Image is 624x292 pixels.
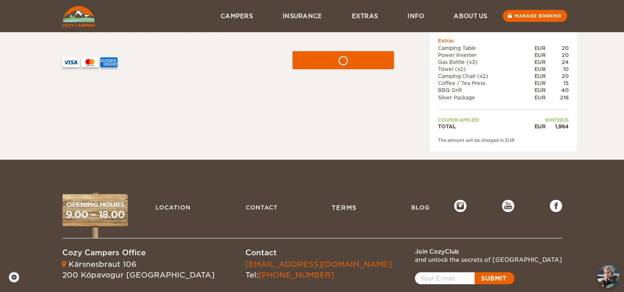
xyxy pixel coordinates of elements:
td: BBQ Grill [438,87,535,94]
a: Cookie settings [8,271,25,283]
div: EUR [535,73,546,80]
td: Power inverter [438,52,535,59]
div: Contact [245,247,391,258]
div: 15 [546,80,569,87]
div: The amount will be charged in EUR [438,137,569,143]
td: Towel (x2) [438,66,535,73]
td: Gas Bottle (x3) [438,59,535,66]
div: EUR [535,123,546,130]
button: chat-button [597,265,620,288]
div: Kársnesbraut 106 200 Kópavogur [GEOGRAPHIC_DATA] [62,259,214,280]
div: 10 [546,66,569,73]
a: Terms [327,199,362,216]
div: and unlock the secrets of [GEOGRAPHIC_DATA] [415,256,562,264]
td: WINTER25 [535,117,569,123]
div: EUR [535,66,546,73]
td: Camping Table [438,45,535,52]
td: Camping Chair (x2) [438,73,535,80]
img: VISA [62,57,80,67]
img: mastercard [81,57,99,67]
td: Coupon applied [438,117,535,123]
div: EUR [535,45,546,52]
td: Extras [438,37,569,44]
div: 24 [546,59,569,66]
a: [EMAIL_ADDRESS][DOMAIN_NAME] [245,260,391,268]
div: EUR [535,80,546,87]
img: Cozy Campers [62,6,95,27]
a: Contact [242,200,282,215]
div: 216 [546,94,569,101]
img: AMEX [100,57,118,67]
div: EUR [535,59,546,66]
div: EUR [535,94,546,101]
div: EUR [535,52,546,59]
a: Manage booking [503,10,567,22]
img: Freyja at Cozy Campers [597,265,620,288]
div: 40 [546,87,569,94]
a: Blog [407,200,433,215]
td: Coffee / Tea Press [438,80,535,87]
div: Join CozyClub [415,247,562,256]
div: Tel: [245,259,391,280]
td: Silver Package [438,94,535,101]
div: 20 [546,52,569,59]
a: Location [151,200,195,215]
div: 20 [546,73,569,80]
div: Cozy Campers Office [62,247,214,258]
div: 1,964 [546,123,569,130]
td: TOTAL [438,123,535,130]
div: EUR [535,87,546,94]
a: Open popup [415,272,514,284]
a: [PHONE_NUMBER] [258,271,334,279]
div: 20 [546,45,569,52]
